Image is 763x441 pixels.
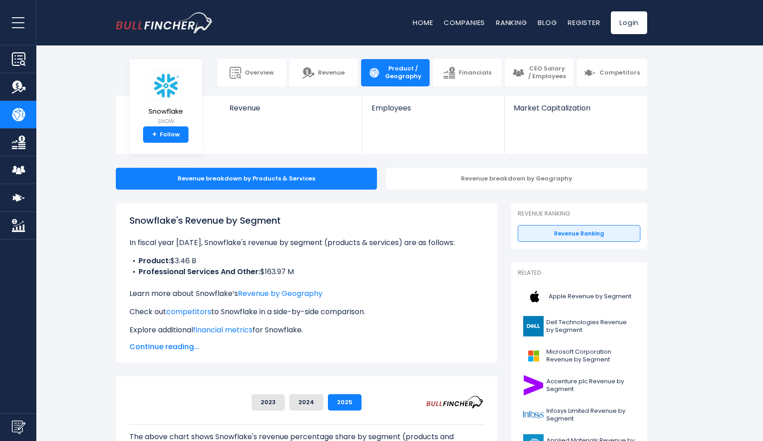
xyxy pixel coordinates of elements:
[546,319,635,334] span: Dell Technologies Revenue by Segment
[116,12,213,33] img: bullfincher logo
[129,288,484,299] p: Learn more about Snowflake’s
[444,18,485,27] a: Companies
[546,407,635,423] span: Infosys Limited Revenue by Segment
[328,394,362,411] button: 2025
[361,59,430,86] a: Product / Geography
[514,104,637,112] span: Market Capitalization
[523,346,544,366] img: MSFT logo
[523,286,546,307] img: AAPL logo
[318,69,345,77] span: Revenue
[528,65,566,80] span: CEO Salary / Employees
[372,104,495,112] span: Employees
[549,293,631,301] span: Apple Revenue by Segment
[413,18,433,27] a: Home
[166,306,211,317] a: competitors
[577,59,647,86] a: Competitors
[139,256,170,266] b: Product:
[116,168,377,190] div: Revenue breakdown by Products & Services
[518,210,640,218] p: Revenue Ranking
[129,237,484,248] p: In fiscal year [DATE], Snowflake's revenue by segment (products & services) are as follows:
[518,402,640,427] a: Infosys Limited Revenue by Segment
[546,348,635,364] span: Microsoft Corporation Revenue by Segment
[143,126,188,143] a: +Follow
[218,59,286,86] a: Overview
[139,266,260,277] b: Professional Services And Other:
[523,316,544,336] img: DELL logo
[129,306,484,317] p: Check out to Snowflake in a side-by-side comparison.
[238,288,322,299] a: Revenue by Geography
[129,341,484,352] span: Continue reading...
[505,95,646,128] a: Market Capitalization
[599,69,640,77] span: Competitors
[362,95,504,128] a: Employees
[386,168,647,190] div: Revenue breakdown by Geography
[252,394,285,411] button: 2023
[220,95,362,128] a: Revenue
[384,65,422,80] span: Product / Geography
[568,18,600,27] a: Register
[518,373,640,398] a: Accenture plc Revenue by Segment
[229,104,353,112] span: Revenue
[518,314,640,339] a: Dell Technologies Revenue by Segment
[523,375,544,396] img: ACN logo
[193,325,253,335] a: financial metrics
[518,284,640,309] a: Apple Revenue by Segment
[505,59,574,86] a: CEO Salary / Employees
[149,108,183,115] span: Snowflake
[496,18,527,27] a: Ranking
[518,269,640,277] p: Related
[129,266,484,277] li: $163.97 M
[129,325,484,336] p: Explore additional for Snowflake.
[523,405,544,425] img: INFY logo
[116,12,213,33] a: Go to homepage
[245,69,274,77] span: Overview
[152,130,157,139] strong: +
[518,225,640,242] a: Revenue Ranking
[129,256,484,266] li: $3.46 B
[129,214,484,227] h1: Snowflake's Revenue by Segment
[459,69,491,77] span: Financials
[546,378,635,393] span: Accenture plc Revenue by Segment
[538,18,557,27] a: Blog
[289,59,358,86] a: Revenue
[611,11,647,34] a: Login
[148,70,183,127] a: Snowflake SNOW
[433,59,501,86] a: Financials
[289,394,323,411] button: 2024
[518,343,640,368] a: Microsoft Corporation Revenue by Segment
[149,117,183,125] small: SNOW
